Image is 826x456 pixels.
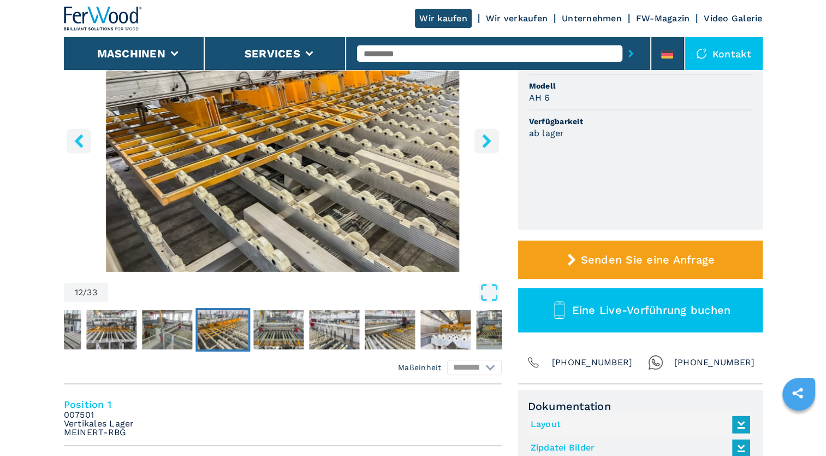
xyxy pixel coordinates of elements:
button: submit-button [622,41,639,66]
span: Eine Live-Vorführung buchen [572,303,730,317]
a: Wir kaufen [415,9,472,28]
span: Modell [529,80,752,91]
button: Go to Slide 15 [363,308,417,352]
button: Maschinen [97,47,165,60]
div: Go to Slide 12 [64,7,502,272]
img: Plattenzuschnittanlage und Abstapelung IMA + SCHELLING AH 6 [64,7,502,272]
button: Go to Slide 11 [140,308,194,352]
img: 2e84a1113964be52233986be7ada2d87 [309,310,359,349]
button: Go to Slide 10 [84,308,139,352]
button: Eine Live-Vorführung buchen [518,288,763,332]
button: Go to Slide 12 [195,308,250,352]
img: Ferwood [64,7,142,31]
img: b80184083a57cd792445e2f5b45402e0 [420,310,471,349]
span: 33 [87,288,97,297]
img: Whatsapp [648,355,663,370]
span: 12 [75,288,84,297]
button: Open Fullscreen [111,283,499,302]
button: right-button [474,128,499,153]
h4: Position 1 [64,398,502,411]
img: b34816feea3ccae36c7729dca8b772a2 [86,310,136,349]
button: Go to Slide 16 [418,308,473,352]
a: Wir verkaufen [486,13,548,24]
iframe: Chat [780,407,818,448]
span: [PHONE_NUMBER] [674,355,755,370]
img: 8d4db4dffebff3768d83f312d4232cbc [142,310,192,349]
li: Position 1 [64,390,502,446]
button: Services [245,47,300,60]
button: left-button [67,128,91,153]
a: Unternehmen [562,13,622,24]
img: 708d290c3c29421957e664b5b01bb4b5 [198,310,248,349]
a: FW-Magazin [636,13,690,24]
span: Dokumentation [528,400,753,413]
h3: AH 6 [529,91,550,104]
img: fb6abd8cfdf6702267ac280a712b5253 [31,310,81,349]
button: Senden Sie eine Anfrage [518,241,763,279]
span: Verfügbarkeit [529,116,752,127]
img: Kontakt [696,48,707,59]
em: Maßeinheit [398,362,442,373]
span: [PHONE_NUMBER] [552,355,633,370]
button: Go to Slide 17 [474,308,528,352]
img: Phone [526,355,541,370]
button: Go to Slide 13 [251,308,306,352]
h3: ab lager [529,127,564,139]
img: 432fceee9e239435356bfff958b07667 [476,310,526,349]
a: Video Galerie [704,13,762,24]
a: Layout [531,416,745,434]
a: sharethis [784,379,811,407]
span: Senden Sie eine Anfrage [580,253,715,266]
div: Kontakt [685,37,763,70]
button: Go to Slide 14 [307,308,361,352]
img: d889aa5173d73623e65edb65140649fd [253,310,304,349]
button: Go to Slide 9 [28,308,83,352]
span: / [83,288,87,297]
img: a57e677a9e72a6aab8611d0d2b9b251c [365,310,415,349]
em: 007501 Vertikales Lager MEINERT-RBG [64,411,134,437]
